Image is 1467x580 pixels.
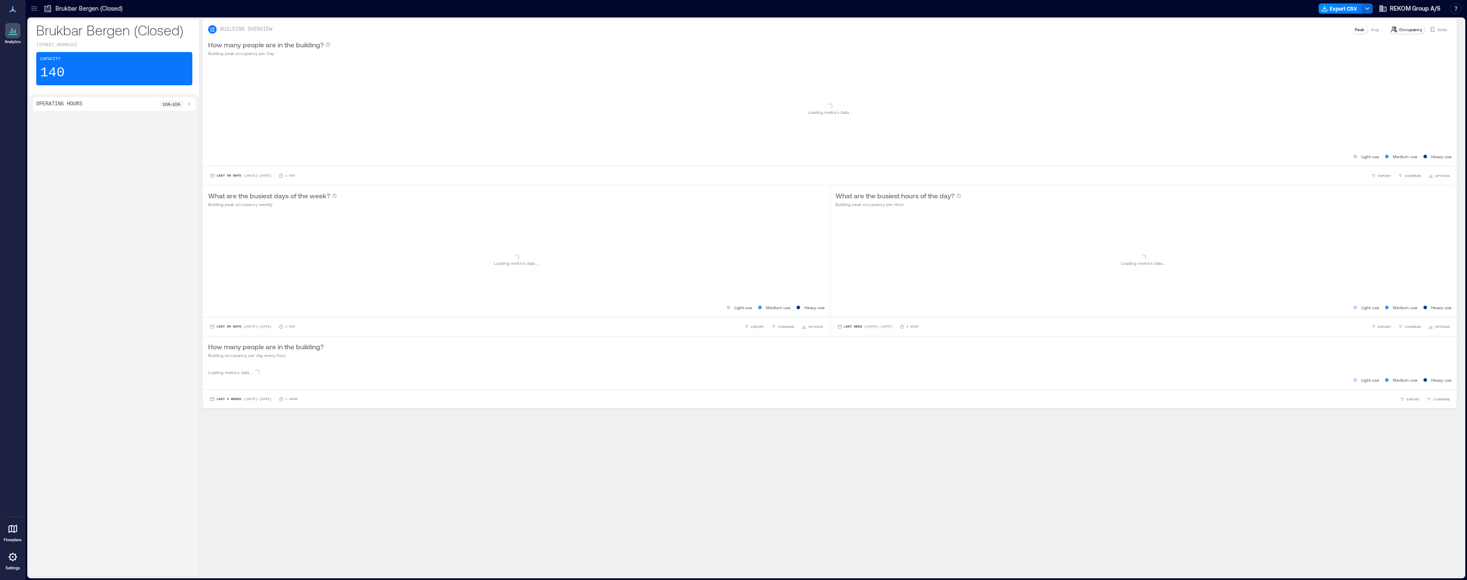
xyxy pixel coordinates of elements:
[808,109,852,116] p: Loading metrics data ...
[220,26,272,33] p: BUILDING OVERVIEW
[1435,324,1450,329] span: OPTIONS
[1361,377,1379,383] p: Light use
[1369,171,1393,180] button: EXPORT
[4,537,22,542] p: Floorplans
[208,171,273,180] button: Last 90 Days |[DATE]-[DATE]
[766,304,791,311] p: Medium use
[208,342,324,352] p: How many people are in the building?
[835,201,961,208] p: Building peak occupancy per Hour
[1396,171,1423,180] button: COMPARE
[162,101,180,107] p: 10a - 10a
[1355,26,1364,33] p: Peak
[1426,322,1452,331] button: OPTIONS
[285,397,298,402] p: 1 Hour
[835,191,954,201] p: What are the busiest hours of the day?
[3,547,23,573] a: Settings
[1396,322,1423,331] button: COMPARE
[742,322,766,331] button: EXPORT
[1390,4,1441,13] span: REKOM Group A/S
[1,519,24,545] a: Floorplans
[1435,173,1450,178] span: OPTIONS
[1361,153,1379,160] p: Light use
[1361,304,1379,311] p: Light use
[804,304,825,311] p: Heavy use
[40,56,61,63] p: Capacity
[1433,397,1450,402] span: COMPARE
[734,304,752,311] p: Light use
[1121,260,1166,267] p: Loading metrics data ...
[835,322,894,331] button: Last Week |[DATE]-[DATE]
[1393,153,1418,160] p: Medium use
[1431,304,1452,311] p: Heavy use
[1405,324,1421,329] span: COMPARE
[1431,377,1452,383] p: Heavy use
[1399,26,1422,33] p: Occupancy
[36,101,82,107] p: Operating Hours
[208,50,331,57] p: Building peak occupancy per Day
[1376,2,1443,15] button: REKOM Group A/S
[1406,397,1420,402] span: EXPORT
[285,324,296,329] p: 1 Day
[800,322,825,331] button: OPTIONS
[208,191,330,201] p: What are the busiest days of the week?
[208,201,337,208] p: Building peak occupancy weekly
[55,4,122,13] p: Brukbar Bergen (Closed)
[6,565,20,571] p: Settings
[751,324,764,329] span: EXPORT
[769,322,796,331] button: COMPARE
[36,21,192,38] p: Brukbar Bergen (Closed)
[2,20,23,47] a: Analytics
[208,369,253,376] p: Loading metrics data ...
[1378,324,1391,329] span: EXPORT
[1371,26,1379,33] p: Avg
[906,324,919,329] p: 1 Hour
[1431,153,1452,160] p: Heavy use
[1438,26,1447,33] p: Visits
[778,324,794,329] span: COMPARE
[208,40,324,50] p: How many people are in the building?
[1369,322,1393,331] button: EXPORT
[1398,395,1421,403] button: EXPORT
[1393,377,1418,383] p: Medium use
[208,322,273,331] button: Last 90 Days |[DATE]-[DATE]
[1378,173,1391,178] span: EXPORT
[40,64,65,81] p: 140
[1405,173,1421,178] span: COMPARE
[1426,171,1452,180] button: OPTIONS
[208,352,324,359] p: Building occupancy per day every hour
[36,42,192,49] p: [STREET_ADDRESS]
[5,39,21,44] p: Analytics
[285,173,296,178] p: 1 Day
[494,260,539,267] p: Loading metrics data ...
[208,395,273,403] button: Last 3 Weeks |[DATE]-[DATE]
[1393,304,1418,311] p: Medium use
[1319,3,1362,14] button: Export CSV
[808,324,823,329] span: OPTIONS
[1425,395,1452,403] button: COMPARE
